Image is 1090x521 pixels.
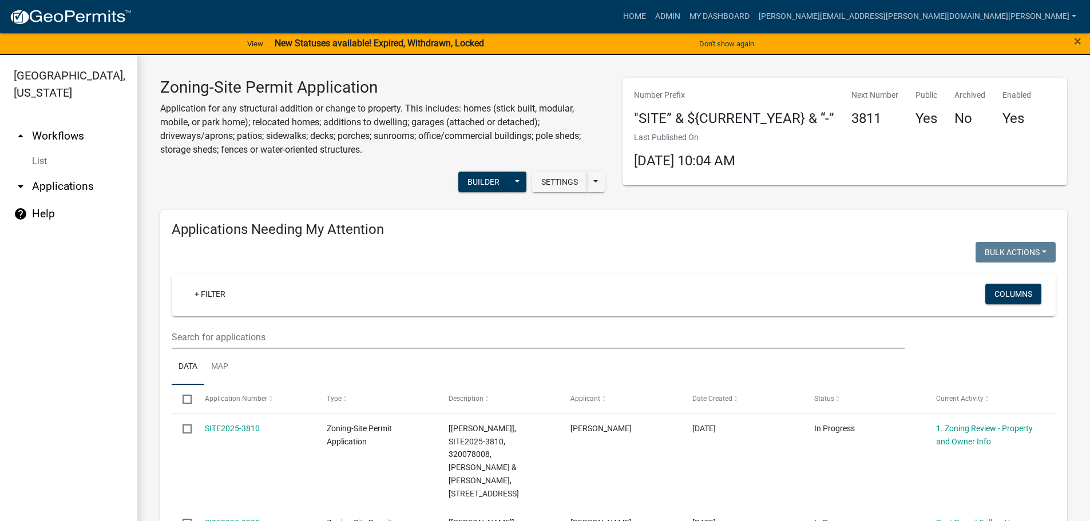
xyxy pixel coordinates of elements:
[172,385,193,412] datatable-header-cell: Select
[185,284,235,304] a: + Filter
[14,129,27,143] i: arrow_drop_up
[172,349,204,385] a: Data
[936,395,984,403] span: Current Activity
[681,385,803,412] datatable-header-cell: Date Created
[1002,110,1031,127] h4: Yes
[532,172,587,192] button: Settings
[1074,33,1081,49] span: ×
[570,395,600,403] span: Applicant
[954,89,985,101] p: Archived
[814,424,855,433] span: In Progress
[851,110,898,127] h4: 3811
[205,424,260,433] a: SITE2025-3810
[243,34,268,53] a: View
[954,110,985,127] h4: No
[315,385,437,412] datatable-header-cell: Type
[925,385,1047,412] datatable-header-cell: Current Activity
[634,132,735,144] p: Last Published On
[651,6,685,27] a: Admin
[692,395,732,403] span: Date Created
[634,153,735,169] span: [DATE] 10:04 AM
[458,172,509,192] button: Builder
[327,395,342,403] span: Type
[205,395,267,403] span: Application Number
[172,325,905,349] input: Search for applications
[193,385,315,412] datatable-header-cell: Application Number
[275,38,484,49] strong: New Statuses available! Expired, Withdrawn, Locked
[14,207,27,221] i: help
[449,424,519,498] span: [Tyler Lindsay], SITE2025-3810, 320078008, DAVID A & MARIE J BRAATEN, 32751 SUGAR CREEK RD
[634,89,834,101] p: Number Prefix
[754,6,1081,27] a: [PERSON_NAME][EMAIL_ADDRESS][PERSON_NAME][DOMAIN_NAME][PERSON_NAME]
[685,6,754,27] a: My Dashboard
[936,424,1033,446] a: 1. Zoning Review - Property and Owner Info
[803,385,925,412] datatable-header-cell: Status
[692,424,716,433] span: 08/19/2025
[915,110,937,127] h4: Yes
[172,221,1056,238] h4: Applications Needing My Attention
[985,284,1041,304] button: Columns
[976,242,1056,263] button: Bulk Actions
[438,385,560,412] datatable-header-cell: Description
[814,395,834,403] span: Status
[851,89,898,101] p: Next Number
[619,6,651,27] a: Home
[160,78,605,97] h3: Zoning-Site Permit Application
[570,424,632,433] span: David Braaten
[14,180,27,193] i: arrow_drop_down
[915,89,937,101] p: Public
[560,385,681,412] datatable-header-cell: Applicant
[634,110,834,127] h4: "SITE” & ${CURRENT_YEAR} & “-”
[327,424,392,446] span: Zoning-Site Permit Application
[1002,89,1031,101] p: Enabled
[204,349,235,385] a: Map
[160,102,605,157] p: Application for any structural addition or change to property. This includes: homes (stick built,...
[695,34,759,53] button: Don't show again
[449,395,483,403] span: Description
[1074,34,1081,48] button: Close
